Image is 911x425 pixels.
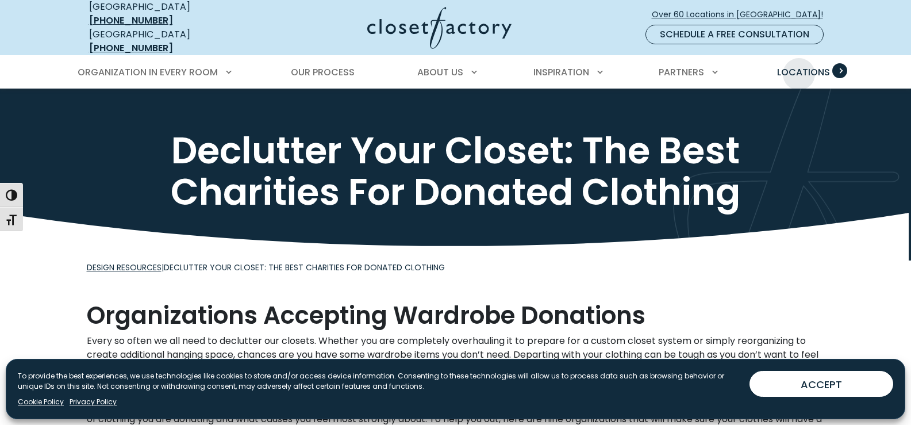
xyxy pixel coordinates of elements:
[78,66,218,79] span: Organization in Every Room
[87,334,825,389] p: Every so often we all need to declutter our closets. Whether you are completely overhauling it to...
[18,371,740,392] p: To provide the best experiences, we use technologies like cookies to store and/or access device i...
[89,14,173,27] a: [PHONE_NUMBER]
[533,66,589,79] span: Inspiration
[87,262,445,273] span: |
[777,66,830,79] span: Locations
[18,397,64,407] a: Cookie Policy
[89,28,256,55] div: [GEOGRAPHIC_DATA]
[70,56,842,89] nav: Primary Menu
[87,130,825,213] h1: Declutter Your Closet: The Best Charities For Donated Clothing
[417,66,463,79] span: About Us
[291,66,355,79] span: Our Process
[367,7,512,49] img: Closet Factory Logo
[651,5,833,25] a: Over 60 Locations in [GEOGRAPHIC_DATA]!
[645,25,824,44] a: Schedule a Free Consultation
[652,9,832,21] span: Over 60 Locations in [GEOGRAPHIC_DATA]!
[659,66,704,79] span: Partners
[87,262,162,273] a: Design Resources
[87,302,825,330] h2: Organizations Accepting Wardrobe Donations
[70,397,117,407] a: Privacy Policy
[749,371,893,397] button: ACCEPT
[89,41,173,55] a: [PHONE_NUMBER]
[164,262,445,273] span: Declutter Your Closet: The Best Charities For Donated Clothing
